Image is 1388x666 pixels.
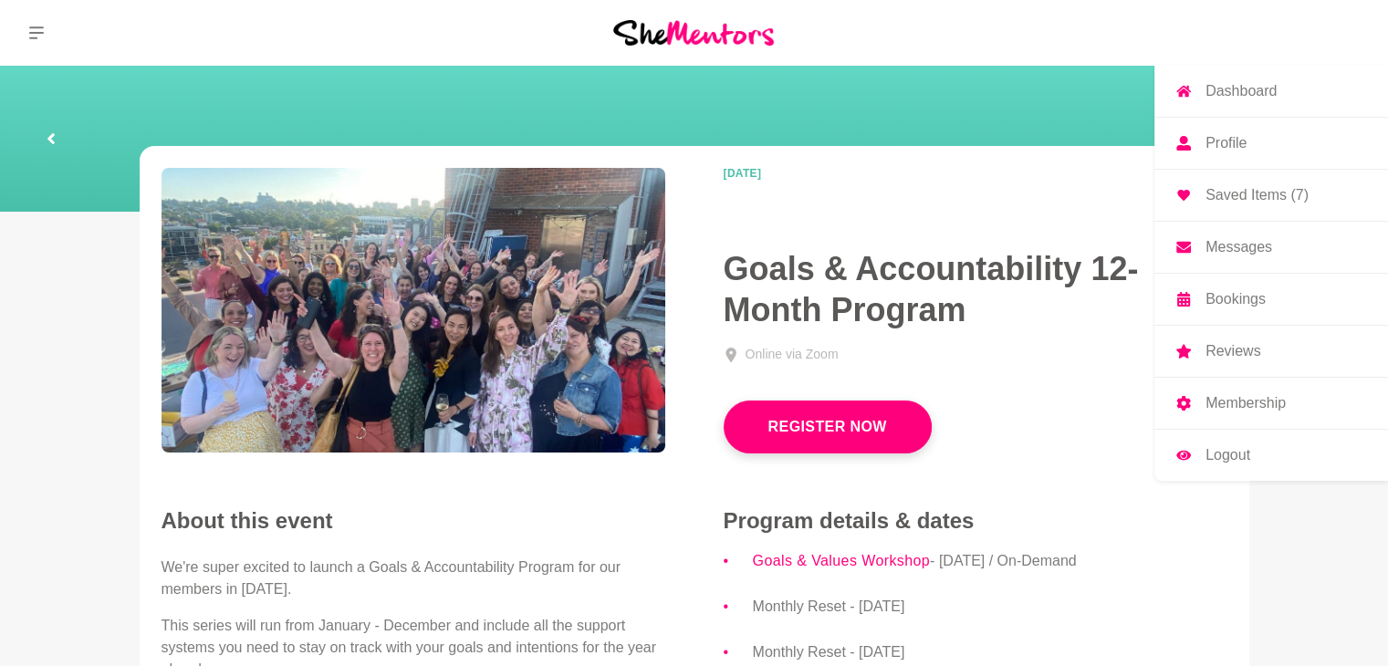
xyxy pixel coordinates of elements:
p: Membership [1205,396,1286,411]
h1: Goals & Accountability 12-Month Program [724,248,1227,330]
p: Messages [1205,240,1272,255]
p: Bookings [1205,292,1266,307]
p: Logout [1205,448,1250,463]
img: Starz [1322,11,1366,55]
li: Monthly Reset - [DATE] [753,640,1227,664]
a: Dashboard [1154,66,1388,117]
a: Reviews [1154,326,1388,377]
p: Profile [1205,136,1247,151]
img: She Mentors Logo [613,20,774,45]
img: Goals & Accountability Program 2025 [162,168,665,453]
h4: Program details & dates [724,507,1227,535]
a: Bookings [1154,274,1388,325]
p: Saved Items (7) [1205,188,1309,203]
li: - [DATE] / On-Demand [753,549,1227,573]
a: Goals & Values Workshop [753,549,930,573]
li: Monthly Reset - [DATE] [753,595,1227,619]
div: Online via Zoom [746,345,839,364]
p: We're super excited to launch a Goals & Accountability Program for our members in [DATE]. [162,557,665,600]
a: Saved Items (7) [1154,170,1388,221]
a: Profile [1154,118,1388,169]
p: Dashboard [1205,84,1277,99]
p: Reviews [1205,344,1260,359]
h2: About this event [162,507,665,535]
time: [DATE] [724,168,946,179]
a: StarzDashboardProfileSaved Items (7)MessagesBookingsReviewsMembershipLogout [1322,11,1366,55]
a: Register Now [724,401,932,453]
a: Messages [1154,222,1388,273]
